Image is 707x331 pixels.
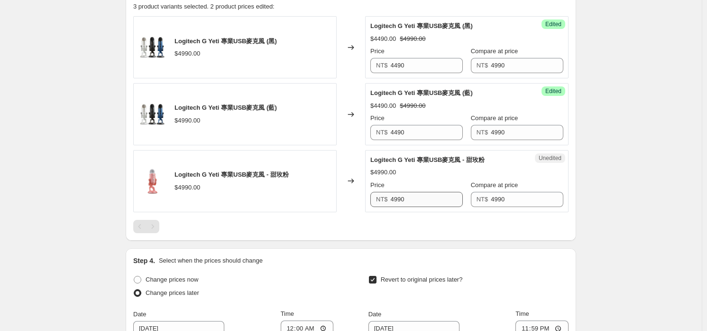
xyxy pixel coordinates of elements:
[400,101,425,111] strike: $4990.00
[281,310,294,317] span: Time
[133,311,146,318] span: Date
[370,168,396,177] div: $4990.00
[477,129,488,136] span: NT$
[400,34,425,44] strike: $4990.00
[368,311,381,318] span: Date
[370,181,385,189] span: Price
[174,49,200,58] div: $4990.00
[370,47,385,55] span: Price
[146,276,198,283] span: Change prices now
[174,38,277,45] span: Logitech G Yeti 專業USB麥克風 (黑)
[545,87,561,95] span: Edited
[477,196,488,203] span: NT$
[133,256,155,265] h2: Step 4.
[174,116,200,125] div: $4990.00
[370,101,396,111] div: $4490.00
[370,89,473,96] span: Logitech G Yeti 專業USB麥克風 (藍)
[539,154,561,162] span: Unedited
[381,276,463,283] span: Revert to original prices later?
[376,129,388,136] span: NT$
[133,220,159,233] nav: Pagination
[471,181,518,189] span: Compare at price
[138,167,167,195] img: High_Resolution_PNG-YetiAuroraFOBPinkDawnCMYK_80x.png
[159,256,263,265] p: Select when the prices should change
[471,114,518,122] span: Compare at price
[133,3,275,10] span: 3 product variants selected. 2 product prices edited:
[138,33,167,62] img: yeti-usb-494977_80x.jpg
[477,62,488,69] span: NT$
[515,310,529,317] span: Time
[376,196,388,203] span: NT$
[370,114,385,122] span: Price
[370,156,485,163] span: Logitech G Yeti 專業USB麥克風 - 甜玫粉
[376,62,388,69] span: NT$
[471,47,518,55] span: Compare at price
[146,289,199,296] span: Change prices later
[545,20,561,28] span: Edited
[174,171,289,178] span: Logitech G Yeti 專業USB麥克風 - 甜玫粉
[370,22,473,29] span: Logitech G Yeti 專業USB麥克風 (黑)
[174,104,277,111] span: Logitech G Yeti 專業USB麥克風 (藍)
[370,34,396,44] div: $4490.00
[174,183,200,192] div: $4990.00
[138,100,167,129] img: yeti-usb-494977_80x.jpg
